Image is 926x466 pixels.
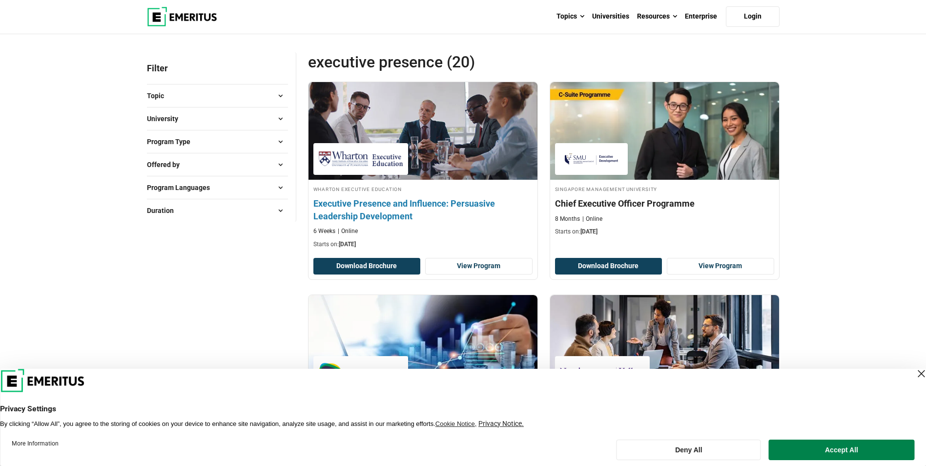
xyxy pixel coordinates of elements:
[297,77,549,185] img: Executive Presence and Influence: Persuasive Leadership Development | Online Leadership Course
[147,88,288,103] button: Topic
[309,82,537,254] a: Leadership Course by Wharton Executive Education - October 22, 2025 Wharton Executive Education W...
[550,82,779,241] a: Leadership Course by Singapore Management University - December 22, 2025 Singapore Management Uni...
[147,182,218,193] span: Program Languages
[147,180,288,195] button: Program Languages
[313,185,533,193] h4: Wharton Executive Education
[318,148,403,170] img: Wharton Executive Education
[555,197,774,210] h4: Chief Executive Officer Programme
[147,90,172,101] span: Topic
[425,258,533,275] a: View Program
[555,185,774,193] h4: Singapore Management University
[318,361,403,383] img: The Asian Institute of Management
[313,227,335,235] p: 6 Weeks
[309,295,537,393] img: Executive Certificate in Strategic Finance with AI | Online Finance Course
[338,227,358,235] p: Online
[147,159,187,170] span: Offered by
[313,258,421,275] button: Download Brochure
[560,361,645,383] img: Kellogg Executive Education
[555,228,774,236] p: Starts on:
[313,197,533,222] h4: Executive Presence and Influence: Persuasive Leadership Development
[308,52,544,72] span: executive presence (20)
[555,258,662,275] button: Download Brochure
[147,134,288,149] button: Program Type
[147,113,186,124] span: University
[582,215,602,223] p: Online
[560,148,623,170] img: Singapore Management University
[550,82,779,180] img: Chief Executive Officer Programme | Online Leadership Course
[550,295,779,393] img: Strategic Communication for Leaders: Presence, Influence, Impact | Online Leadership Course
[555,215,580,223] p: 8 Months
[309,295,537,454] a: Finance Course by The Asian Institute of Management - December 24, 2025 The Asian Institute of Ma...
[580,228,597,235] span: [DATE]
[726,6,780,27] a: Login
[339,241,356,248] span: [DATE]
[147,136,198,147] span: Program Type
[147,52,288,84] p: Filter
[147,157,288,172] button: Offered by
[313,240,533,249] p: Starts on:
[147,203,288,218] button: Duration
[147,205,182,216] span: Duration
[147,111,288,126] button: University
[667,258,774,275] a: View Program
